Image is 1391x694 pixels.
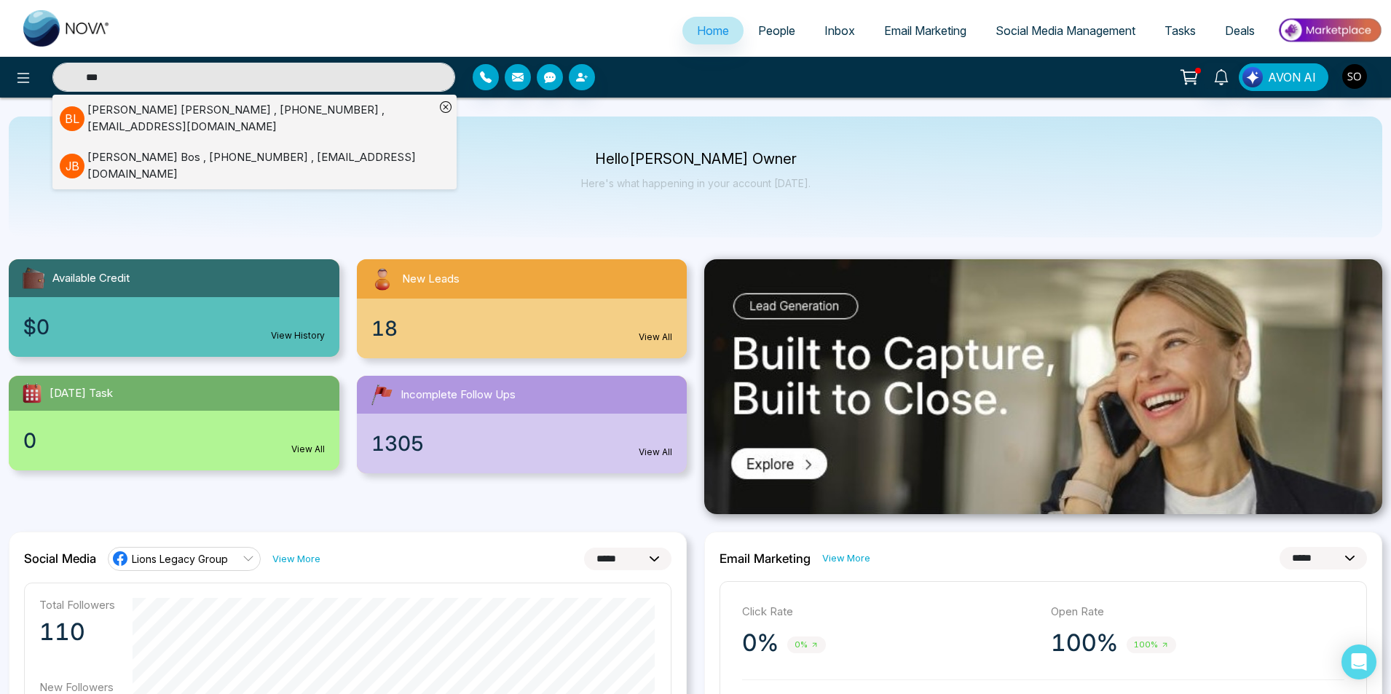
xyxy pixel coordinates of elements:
a: Deals [1210,17,1269,44]
p: B L [60,106,84,131]
a: View More [272,552,320,566]
span: 18 [371,313,398,344]
span: Tasks [1165,23,1196,38]
img: availableCredit.svg [20,265,47,291]
a: Social Media Management [981,17,1150,44]
img: todayTask.svg [20,382,44,405]
span: $0 [23,312,50,342]
img: Nova CRM Logo [23,10,111,47]
a: Inbox [810,17,870,44]
img: . [704,259,1382,514]
img: Lead Flow [1242,67,1263,87]
p: Hello [PERSON_NAME] Owner [581,153,811,165]
p: Here's what happening in your account [DATE]. [581,177,811,189]
a: Home [682,17,744,44]
span: Lions Legacy Group [132,552,228,566]
a: People [744,17,810,44]
img: newLeads.svg [369,265,396,293]
h2: Email Marketing [720,551,811,566]
p: 100% [1051,628,1118,658]
span: Incomplete Follow Ups [401,387,516,403]
p: Click Rate [742,604,1036,620]
span: Email Marketing [884,23,966,38]
p: J B [60,154,84,178]
button: AVON AI [1239,63,1328,91]
a: View More [822,551,870,565]
img: followUps.svg [369,382,395,408]
img: Market-place.gif [1277,14,1382,47]
span: New Leads [402,271,460,288]
div: [PERSON_NAME] [PERSON_NAME] , [PHONE_NUMBER] , [EMAIL_ADDRESS][DOMAIN_NAME] [87,102,435,135]
span: People [758,23,795,38]
span: Available Credit [52,270,130,287]
span: Deals [1225,23,1255,38]
span: Home [697,23,729,38]
span: 1305 [371,428,424,459]
a: Tasks [1150,17,1210,44]
span: [DATE] Task [50,385,113,402]
img: User Avatar [1342,64,1367,89]
p: New Followers [39,680,115,694]
p: 0% [742,628,779,658]
p: Total Followers [39,598,115,612]
a: View All [639,446,672,459]
div: [PERSON_NAME] Bos , [PHONE_NUMBER] , [EMAIL_ADDRESS][DOMAIN_NAME] [87,149,435,182]
a: New Leads18View All [348,259,696,358]
a: View History [271,329,325,342]
div: Open Intercom Messenger [1341,644,1376,679]
span: Inbox [824,23,855,38]
span: Social Media Management [996,23,1135,38]
span: AVON AI [1268,68,1316,86]
p: 110 [39,618,115,647]
span: 0% [787,636,826,653]
a: Incomplete Follow Ups1305View All [348,376,696,473]
h2: Social Media [24,551,96,566]
a: View All [639,331,672,344]
p: Open Rate [1051,604,1345,620]
a: View All [291,443,325,456]
span: 100% [1127,636,1176,653]
a: Email Marketing [870,17,981,44]
span: 0 [23,425,36,456]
